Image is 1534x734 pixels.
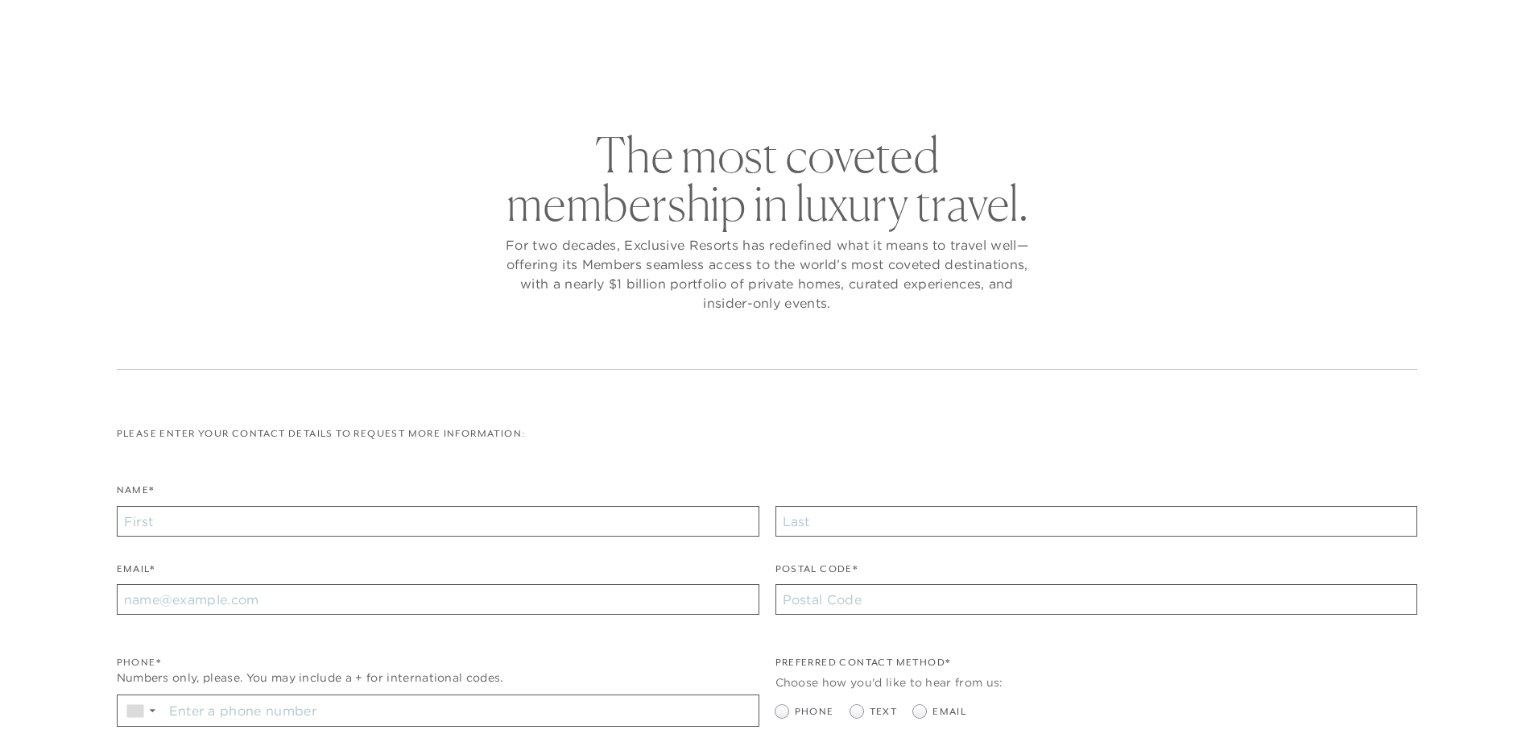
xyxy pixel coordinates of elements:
[932,704,966,719] span: Email
[117,670,759,686] div: Numbers only, please. You may include a + for international codes.
[117,483,155,506] label: Name*
[117,562,155,585] label: Email*
[854,52,952,98] a: Community
[117,506,759,537] input: First
[118,695,163,726] div: Country Code Selector
[117,655,759,670] div: Phone*
[502,131,1033,227] h2: The most coveted membership in luxury travel.
[147,706,158,715] span: ▼
[870,704,898,719] span: Text
[775,506,1418,537] input: Last
[163,695,759,726] input: Enter a phone number
[64,18,134,32] a: Get Started
[775,584,1418,615] input: Postal Code
[117,584,759,615] input: name@example.com
[1348,18,1428,32] a: Member Login
[730,52,829,98] a: Membership
[795,704,834,719] span: Phone
[502,235,1033,313] p: For two decades, Exclusive Resorts has redefined what it means to travel well—offering its Member...
[775,674,1418,691] div: Choose how you'd like to hear from us:
[775,655,951,678] legend: Preferred Contact Method*
[775,562,858,585] label: Postal Code*
[117,426,1418,442] p: Please enter your contact details to request more information:
[582,52,705,98] a: The Collection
